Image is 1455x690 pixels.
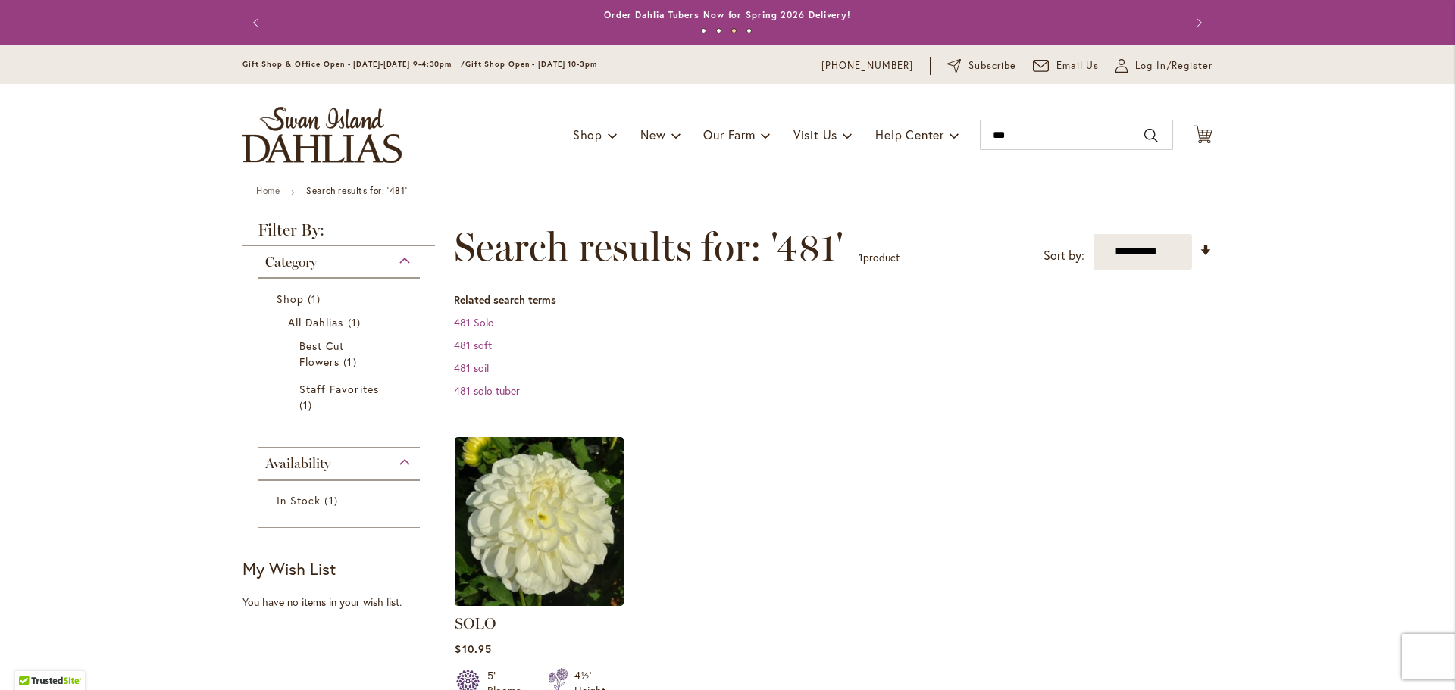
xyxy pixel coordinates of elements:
[299,397,316,413] span: 1
[242,595,445,610] div: You have no items in your wish list.
[1033,58,1100,73] a: Email Us
[859,250,863,264] span: 1
[455,614,496,632] a: SOLO
[454,292,1212,308] dt: Related search terms
[640,126,665,142] span: New
[348,314,365,330] span: 1
[746,28,752,33] button: 4 of 4
[454,224,843,270] span: Search results for: '481'
[277,291,405,307] a: Shop
[265,455,330,472] span: Availability
[11,636,54,679] iframe: Launch Accessibility Center
[288,314,393,330] a: All Dahlias
[242,557,336,579] strong: My Wish List
[731,28,737,33] button: 3 of 4
[454,338,492,352] a: 481 soft
[793,126,837,142] span: Visit Us
[242,222,435,246] strong: Filter By:
[242,107,402,163] a: store logo
[324,492,341,508] span: 1
[703,126,755,142] span: Our Farm
[604,9,851,20] a: Order Dahlia Tubers Now for Spring 2026 Delivery!
[343,354,360,370] span: 1
[947,58,1016,73] a: Subscribe
[859,245,900,270] p: product
[455,595,624,609] a: SOLO
[821,58,913,73] a: [PHONE_NUMBER]
[701,28,706,33] button: 1 of 4
[299,338,382,370] a: Best Cut Flowers
[277,292,304,306] span: Shop
[299,382,379,396] span: Staff Favorites
[306,185,407,196] strong: Search results for: '481'
[1115,58,1212,73] a: Log In/Register
[1044,242,1084,270] label: Sort by:
[875,126,944,142] span: Help Center
[454,383,520,398] a: 481 solo tuber
[256,185,280,196] a: Home
[288,315,344,329] span: All Dahlias
[573,126,602,142] span: Shop
[454,315,494,329] a: 481 Solo
[1182,8,1212,38] button: Next
[299,339,344,369] span: Best Cut Flowers
[242,59,465,69] span: Gift Shop & Office Open - [DATE]-[DATE] 9-4:30pm /
[465,59,597,69] span: Gift Shop Open - [DATE] 10-3pm
[716,28,721,33] button: 2 of 4
[265,254,317,270] span: Category
[455,642,491,656] span: $10.95
[308,291,324,307] span: 1
[454,361,489,375] a: 481 soil
[1056,58,1100,73] span: Email Us
[455,437,624,606] img: SOLO
[277,493,321,507] span: In Stock
[242,8,273,38] button: Previous
[299,381,382,413] a: Staff Favorites
[1135,58,1212,73] span: Log In/Register
[968,58,1016,73] span: Subscribe
[277,492,405,508] a: In Stock 1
